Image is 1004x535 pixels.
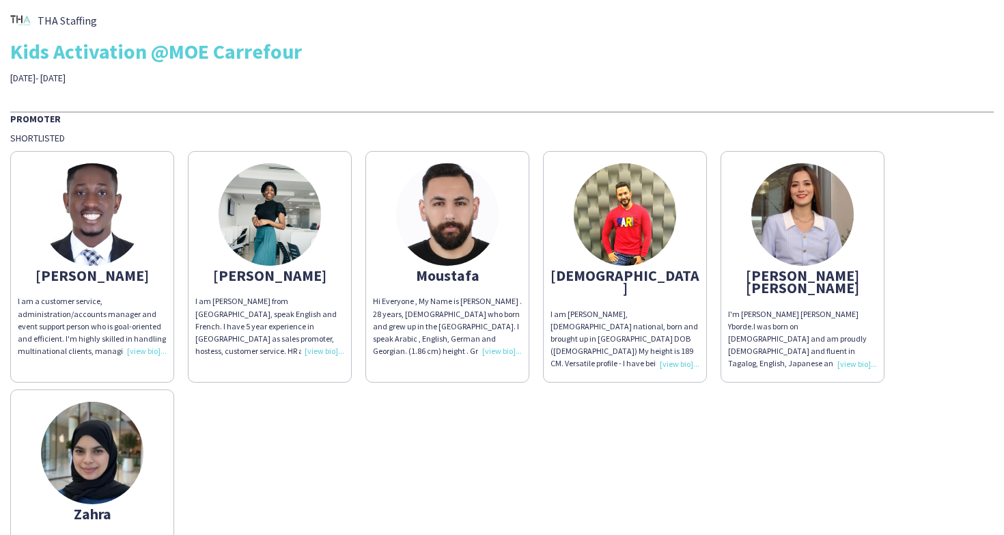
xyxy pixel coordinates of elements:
[373,269,522,282] div: Moustafa
[195,295,344,357] div: I am [PERSON_NAME] from [GEOGRAPHIC_DATA], speak English and French. I have 5 year experience in ...
[10,72,354,84] div: [DATE]- [DATE]
[18,269,167,282] div: [PERSON_NAME]
[550,308,699,370] div: I am [PERSON_NAME], [DEMOGRAPHIC_DATA] national, born and brought up in [GEOGRAPHIC_DATA] DOB ([D...
[38,14,97,27] span: THA Staffing
[396,163,499,266] img: thumb-8176a002-759a-4b8b-a64f-be1b4b60803c.jpg
[728,308,877,370] div: I'm [PERSON_NAME] [PERSON_NAME] Yborde.I was born on [DEMOGRAPHIC_DATA] and am proudly [DEMOGRAPH...
[10,10,31,31] img: thumb-45208729-036f-46e5-9a14-e8acc38f4018.png
[574,163,676,266] img: thumb-163264024761501cf7d2257.jpg
[10,132,994,144] div: Shortlisted
[41,163,143,266] img: thumb-671091bbebc1e.jpg
[18,295,167,357] div: l am a customer service, administration/accounts manager and event support person who is goal-ori...
[41,402,143,504] img: thumb-688b6ce2418de.jpeg
[10,111,994,125] div: Promoter
[195,269,344,282] div: [PERSON_NAME]
[18,508,167,520] div: Zahra
[751,163,854,266] img: thumb-67fdf9db165fc.jpeg
[10,41,994,61] div: Kids Activation @MOE Carrefour
[219,163,321,266] img: thumb-bfbea908-42c4-42b2-9c73-b2e3ffba8927.jpg
[550,269,699,294] div: [DEMOGRAPHIC_DATA]
[728,269,877,294] div: [PERSON_NAME] [PERSON_NAME]
[373,295,522,357] div: Hi Everyone , My Name is [PERSON_NAME] . 28 years, [DEMOGRAPHIC_DATA] who born and grew up in the...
